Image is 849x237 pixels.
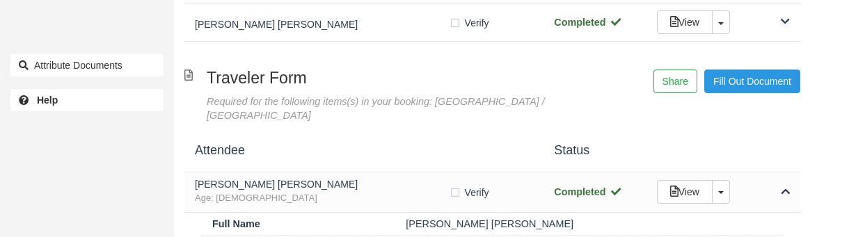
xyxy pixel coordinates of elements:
h5: [PERSON_NAME] [PERSON_NAME] [195,19,449,30]
span: Verify [465,186,489,199]
h5: [PERSON_NAME] [PERSON_NAME] [195,179,449,190]
strong: Completed [554,186,621,197]
span: Age: [DEMOGRAPHIC_DATA] [195,192,449,205]
button: Share [653,70,697,93]
button: Attribute Documents [10,54,164,76]
b: Help [37,95,58,106]
div: Full Name [202,217,395,231]
strong: Completed [554,17,621,28]
a: Fill Out Document [704,70,800,93]
div: [PERSON_NAME] [PERSON_NAME] [395,217,783,231]
h4: Attendee [184,144,543,158]
a: View [657,10,713,34]
a: Help [10,89,164,111]
h4: Status [543,144,646,158]
h2: Traveler Form [207,70,569,87]
div: Required for the following items(s) in your booking: [GEOGRAPHIC_DATA] / [GEOGRAPHIC_DATA] [207,95,569,123]
a: View [657,180,713,204]
span: Verify [465,16,489,30]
